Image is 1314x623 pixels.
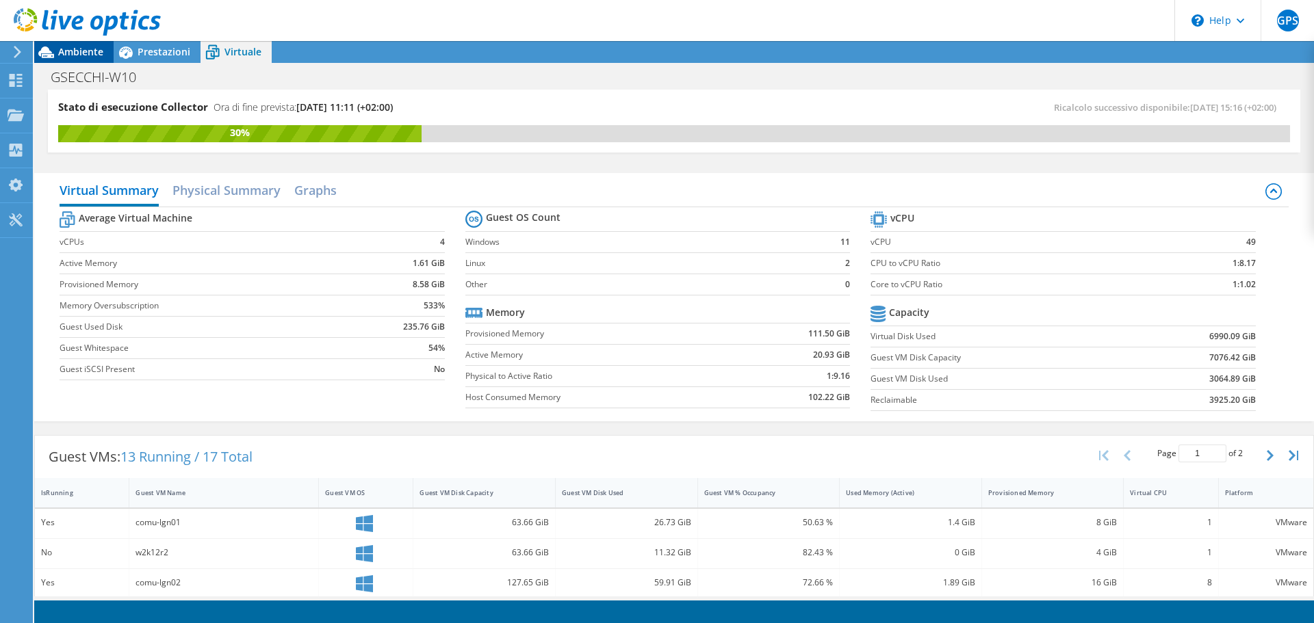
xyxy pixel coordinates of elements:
b: 8.58 GiB [413,278,445,291]
div: 8 GiB [988,515,1118,530]
div: comu-lgn02 [136,575,312,590]
div: Provisioned Memory [988,488,1101,497]
div: 72.66 % [704,575,834,590]
label: Provisioned Memory [60,278,352,291]
div: 59.91 GiB [562,575,691,590]
label: Windows [465,235,815,249]
div: 30% [58,125,422,140]
div: VMware [1225,575,1307,590]
div: Used Memory (Active) [846,488,959,497]
label: Guest iSCSI Present [60,362,352,376]
span: 13 Running / 17 Total [120,447,253,466]
div: 63.66 GiB [420,545,549,560]
b: 4 [440,235,445,249]
div: 26.73 GiB [562,515,691,530]
label: Virtual Disk Used [871,330,1131,343]
div: 50.63 % [704,515,834,530]
div: 16 GiB [988,575,1118,590]
span: Ambiente [58,45,103,58]
h2: Virtual Summary [60,176,159,207]
b: 0 [845,278,850,291]
b: Guest OS Count [486,211,561,224]
label: Host Consumed Memory [465,390,738,404]
div: 127.65 GiB [420,575,549,590]
b: 3064.89 GiB [1209,372,1256,386]
b: 7076.42 GiB [1209,351,1256,364]
label: Other [465,278,815,291]
label: Guest Whitespace [60,341,352,355]
label: Physical to Active Ratio [465,369,738,383]
b: 1:8.17 [1233,256,1256,270]
b: 6990.09 GiB [1209,330,1256,343]
label: Provisioned Memory [465,327,738,341]
div: Virtual CPU [1130,488,1195,497]
div: 82.43 % [704,545,834,560]
label: Guest VM Disk Capacity [871,351,1131,364]
div: IsRunning [41,488,106,497]
h1: GSECCHI-W10 [44,70,157,85]
input: jump to page [1178,445,1226,462]
span: Ricalcolo successivo disponibile: [1054,101,1283,114]
div: Yes [41,515,123,530]
b: 49 [1246,235,1256,249]
span: Prestazioni [138,45,190,58]
b: Average Virtual Machine [79,211,192,225]
div: 0 GiB [846,545,975,560]
div: 1 [1130,545,1211,560]
div: 1.4 GiB [846,515,975,530]
div: Guest VM % Occupancy [704,488,817,497]
div: Guest VM Disk Used [562,488,675,497]
b: 20.93 GiB [813,348,850,362]
span: 2 [1238,447,1243,459]
div: 63.66 GiB [420,515,549,530]
div: Guest VM Name [136,488,296,497]
label: Linux [465,256,815,270]
div: 11.32 GiB [562,545,691,560]
b: 102.22 GiB [808,390,850,404]
div: No [41,545,123,560]
div: Guest VM OS [325,488,390,497]
b: vCPU [890,211,914,225]
div: Guest VM Disk Capacity [420,488,532,497]
label: Active Memory [60,256,352,270]
b: 54% [428,341,445,355]
b: 3925.20 GiB [1209,393,1256,407]
div: 1 [1130,515,1211,530]
b: Capacity [889,306,929,319]
label: Guest VM Disk Used [871,372,1131,386]
b: No [434,362,445,376]
b: 235.76 GiB [403,320,445,334]
div: 1.89 GiB [846,575,975,590]
span: [DATE] 11:11 (+02:00) [296,101,393,114]
span: GPS [1277,10,1299,31]
h2: Physical Summary [172,176,281,204]
label: Memory Oversubscription [60,299,352,313]
label: Core to vCPU Ratio [871,278,1168,291]
b: 11 [840,235,850,249]
label: Guest Used Disk [60,320,352,334]
span: [DATE] 15:16 (+02:00) [1190,101,1276,114]
label: vCPU [871,235,1168,249]
div: VMware [1225,545,1307,560]
div: 8 [1130,575,1211,590]
b: 1.61 GiB [413,256,445,270]
b: 533% [424,299,445,313]
label: CPU to vCPU Ratio [871,256,1168,270]
svg: \n [1191,14,1204,27]
div: 4 GiB [988,545,1118,560]
b: 111.50 GiB [808,327,850,341]
span: Virtuale [224,45,261,58]
label: Reclaimable [871,393,1131,407]
h2: Graphs [294,176,337,204]
div: comu-lgn01 [136,515,312,530]
div: VMware [1225,515,1307,530]
div: Guest VMs: [35,436,266,478]
h4: Ora di fine prevista: [214,100,393,115]
b: 2 [845,256,850,270]
label: vCPUs [60,235,352,249]
div: Yes [41,575,123,590]
div: Platform [1225,488,1291,497]
span: Page of [1157,445,1243,462]
b: Memory [486,306,525,319]
b: 1:9.16 [827,369,850,383]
